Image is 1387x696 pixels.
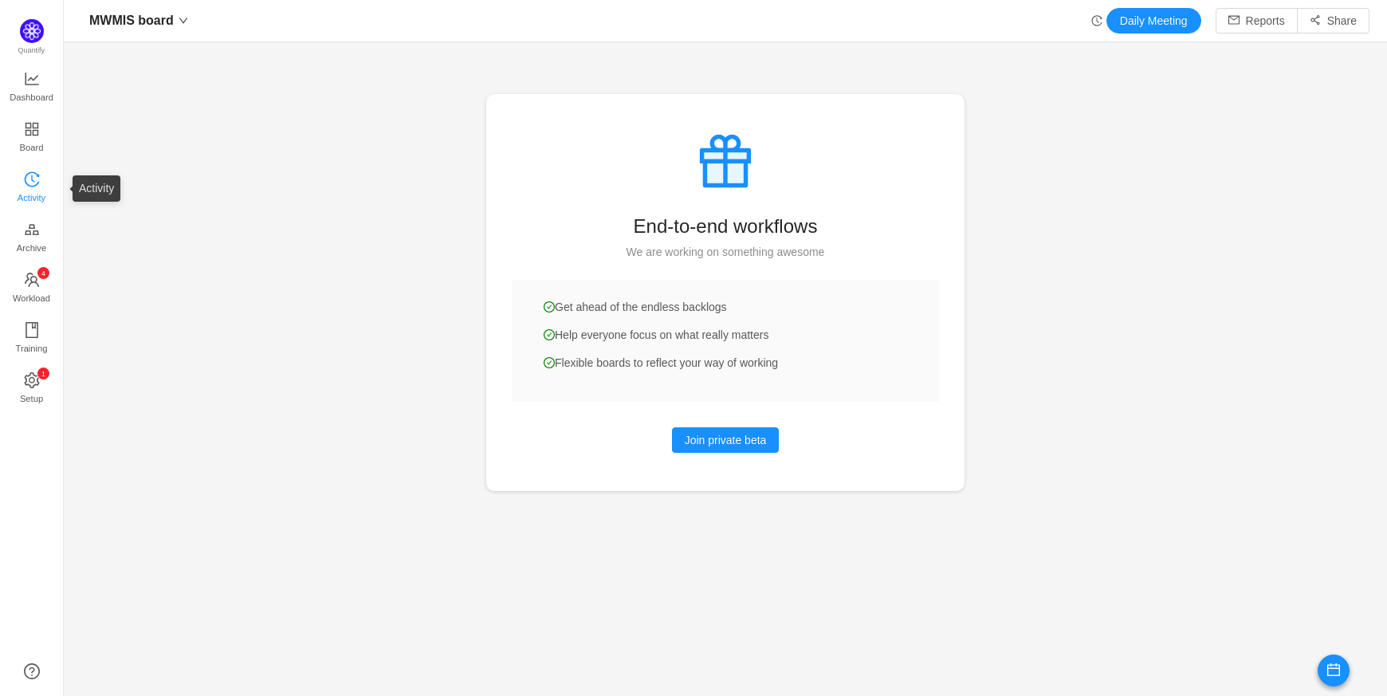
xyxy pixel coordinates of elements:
[24,272,40,288] i: icon: team
[37,267,49,279] sup: 4
[20,132,44,163] span: Board
[24,71,40,87] i: icon: line-chart
[24,121,40,137] i: icon: appstore
[1091,15,1102,26] i: icon: history
[24,171,40,187] i: icon: history
[10,81,53,113] span: Dashboard
[1216,8,1298,33] button: icon: mailReports
[24,372,40,388] i: icon: setting
[24,222,40,238] i: icon: gold
[15,332,47,364] span: Training
[18,182,45,214] span: Activity
[18,46,45,54] span: Quantify
[17,232,46,264] span: Archive
[24,322,40,338] i: icon: book
[1106,8,1201,33] button: Daily Meeting
[41,368,45,379] p: 1
[24,72,40,104] a: Dashboard
[179,16,188,26] i: icon: down
[24,373,40,405] a: icon: settingSetup
[1297,8,1369,33] button: icon: share-altShare
[24,663,40,679] a: icon: question-circle
[24,172,40,204] a: Activity
[672,427,780,453] button: Join private beta
[89,8,174,33] span: MWMIS board
[41,267,45,279] p: 4
[24,122,40,154] a: Board
[13,282,50,314] span: Workload
[20,383,43,415] span: Setup
[37,368,49,379] sup: 1
[24,273,40,305] a: icon: teamWorkload
[24,323,40,355] a: Training
[20,19,44,43] img: Quantify
[24,222,40,254] a: Archive
[1318,655,1350,686] button: icon: calendar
